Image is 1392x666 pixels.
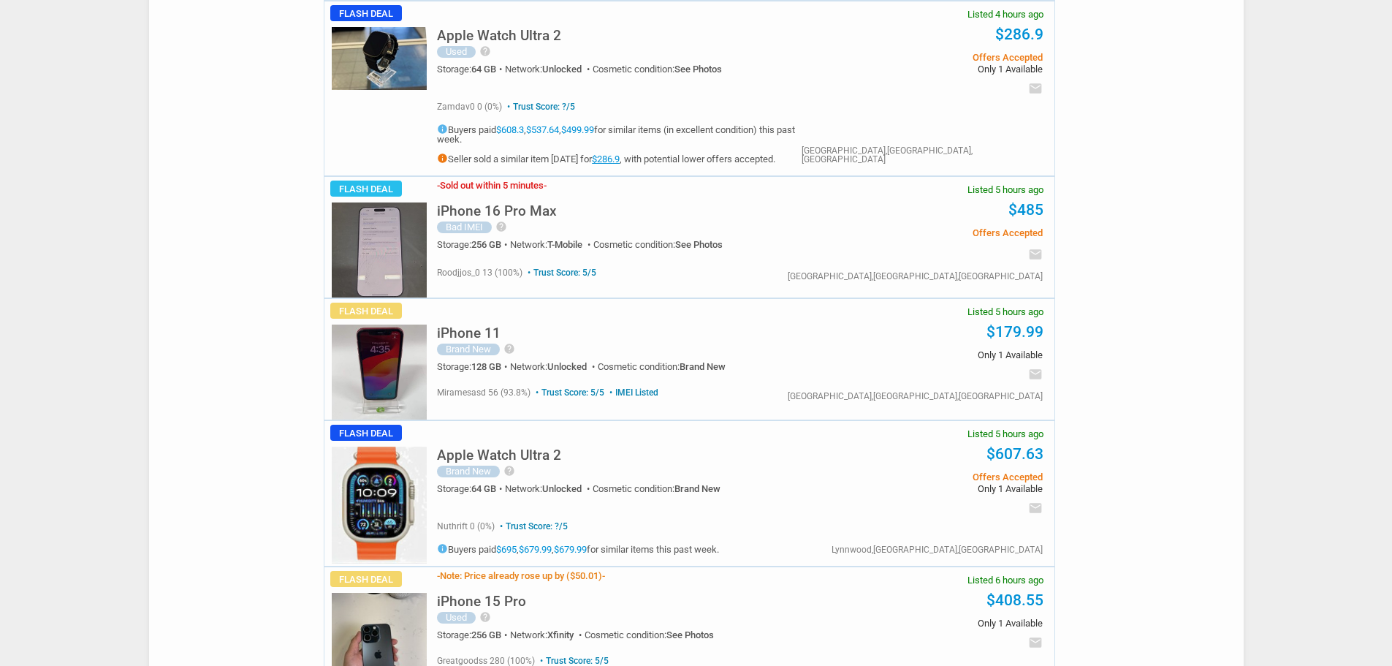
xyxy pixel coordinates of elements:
[437,207,557,218] a: iPhone 16 Pro Max
[986,591,1043,609] a: $408.55
[1028,247,1043,262] i: email
[822,228,1042,238] span: Offers Accepted
[822,350,1042,360] span: Only 1 Available
[437,31,561,42] a: Apple Watch Ultra 2
[995,26,1043,43] a: $286.9
[680,361,726,372] span: Brand New
[505,64,593,74] div: Network:
[471,64,496,75] span: 64 GB
[437,570,440,581] span: -
[330,425,402,441] span: Flash Deal
[437,153,801,164] h5: Seller sold a similar item [DATE] for , with potential lower offers accepted.
[547,239,582,250] span: T-Mobile
[1028,81,1043,96] i: email
[437,571,605,580] h3: Note: Price already rose up by ($50.01)
[479,45,491,57] i: help
[561,124,594,135] a: $499.99
[505,484,593,493] div: Network:
[967,185,1043,194] span: Listed 5 hours ago
[554,544,587,555] a: $679.99
[437,466,500,477] div: Brand New
[510,362,598,371] div: Network:
[479,611,491,623] i: help
[967,429,1043,439] span: Listed 5 hours ago
[437,362,510,371] div: Storage:
[437,451,561,462] a: Apple Watch Ultra 2
[437,153,448,164] i: info
[437,240,510,249] div: Storage:
[437,630,510,640] div: Storage:
[437,484,505,493] div: Storage:
[437,543,719,554] h5: Buyers paid , , for similar items this past week.
[967,307,1043,317] span: Listed 5 hours ago
[330,5,402,21] span: Flash Deal
[437,46,476,58] div: Used
[802,146,1043,164] div: [GEOGRAPHIC_DATA],[GEOGRAPHIC_DATA],[GEOGRAPHIC_DATA]
[593,64,722,74] div: Cosmetic condition:
[437,204,557,218] h5: iPhone 16 Pro Max
[437,329,501,340] a: iPhone 11
[332,27,427,90] img: s-l225.jpg
[525,268,596,278] span: Trust Score: 5/5
[437,124,801,144] h5: Buyers paid , , for similar items (in excellent condition) this past week.
[437,124,448,135] i: info
[986,323,1043,341] a: $179.99
[1008,201,1043,219] a: $485
[496,124,524,135] a: $608.3
[822,618,1042,628] span: Only 1 Available
[437,612,476,624] div: Used
[437,521,495,531] span: nuthrift 0 (0%)
[510,630,585,640] div: Network:
[437,344,500,355] div: Brand New
[437,387,530,398] span: miramesasd 56 (93.8%)
[332,325,427,420] img: s-l225.jpg
[832,545,1043,554] div: Lynnwood,[GEOGRAPHIC_DATA],[GEOGRAPHIC_DATA]
[544,180,547,191] span: -
[496,544,517,555] a: $695
[542,64,582,75] span: Unlocked
[471,239,501,250] span: 256 GB
[332,203,427,298] img: s-l225.jpg
[510,240,593,249] div: Network:
[437,448,561,462] h5: Apple Watch Ultra 2
[822,472,1042,482] span: Offers Accepted
[437,597,526,608] a: iPhone 15 Pro
[519,544,552,555] a: $679.99
[666,629,714,640] span: See Photos
[602,570,605,581] span: -
[503,465,515,477] i: help
[495,221,507,232] i: help
[471,629,501,640] span: 256 GB
[822,53,1042,62] span: Offers Accepted
[547,629,574,640] span: Xfinity
[533,387,604,398] span: Trust Score: 5/5
[788,272,1043,281] div: [GEOGRAPHIC_DATA],[GEOGRAPHIC_DATA],[GEOGRAPHIC_DATA]
[592,154,620,164] a: $286.9
[674,483,720,494] span: Brand New
[547,361,587,372] span: Unlocked
[437,181,547,190] h3: Sold out within 5 minutes
[437,222,492,233] div: Bad IMEI
[593,240,723,249] div: Cosmetic condition:
[330,303,402,319] span: Flash Deal
[437,180,440,191] span: -
[437,268,522,278] span: roodjjos_0 13 (100%)
[437,102,502,112] span: zamdav0 0 (0%)
[437,543,448,554] i: info
[471,483,496,494] span: 64 GB
[471,361,501,372] span: 128 GB
[437,29,561,42] h5: Apple Watch Ultra 2
[967,10,1043,19] span: Listed 4 hours ago
[967,575,1043,585] span: Listed 6 hours ago
[1028,501,1043,515] i: email
[437,64,505,74] div: Storage:
[822,64,1042,74] span: Only 1 Available
[986,445,1043,463] a: $607.63
[437,656,535,666] span: greatgoodss 280 (100%)
[437,326,501,340] h5: iPhone 11
[606,387,658,398] span: IMEI Listed
[593,484,720,493] div: Cosmetic condition:
[332,447,427,564] img: s-l225.jpg
[822,484,1042,493] span: Only 1 Available
[503,343,515,355] i: help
